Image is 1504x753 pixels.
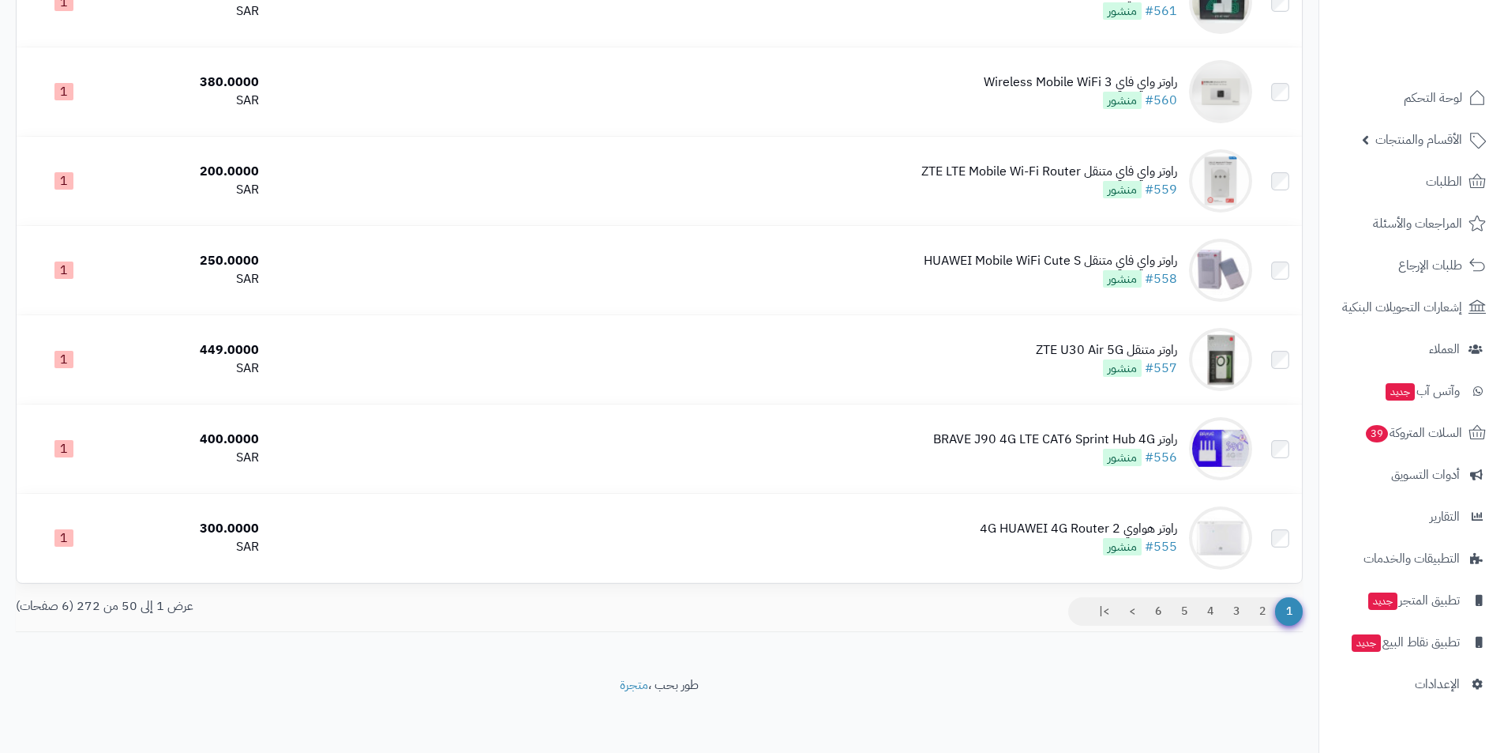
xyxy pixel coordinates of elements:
[1329,205,1495,243] a: المراجعات والأسئلة
[118,73,259,92] div: 380.0000
[1223,597,1250,626] a: 3
[54,83,73,100] span: 1
[1429,338,1460,360] span: العملاء
[1119,597,1146,626] a: >
[1275,597,1303,626] span: 1
[54,529,73,547] span: 1
[1342,296,1462,318] span: إشعارات التحويلات البنكية
[1329,288,1495,326] a: إشعارات التحويلات البنكية
[118,2,259,21] div: SAR
[1145,359,1177,378] a: #557
[1145,269,1177,288] a: #558
[921,163,1177,181] div: راوتر واي فاي متنقل ZTE LTE Mobile Wi-Fi Router
[1329,498,1495,536] a: التقارير
[1415,673,1460,695] span: الإعدادات
[620,676,648,695] a: متجرة
[1145,448,1177,467] a: #556
[1373,213,1462,235] span: المراجعات والأسئلة
[1397,37,1489,70] img: logo-2.png
[1103,2,1142,20] span: منشور
[1329,540,1495,578] a: التطبيقات والخدمات
[1103,449,1142,466] span: منشور
[4,597,659,616] div: عرض 1 إلى 50 من 272 (6 صفحات)
[1145,91,1177,110] a: #560
[1036,341,1177,360] div: راوتر متنقل ZTE U30 Air 5G
[1189,239,1252,302] img: راوتر واي فاي متنقل HUAWEI Mobile WiFi Cute S
[1329,582,1495,619] a: تطبيق المتجرجديد
[933,431,1177,449] div: راوتر BRAVE J90 4G LTE CAT6 Sprint Hub 4G
[1145,597,1172,626] a: 6
[1249,597,1276,626] a: 2
[924,252,1177,270] div: راوتر واي فاي متنقل HUAWEI Mobile WiFi Cute S
[54,172,73,190] span: 1
[1398,254,1462,277] span: طلبات الإرجاع
[118,520,259,538] div: 300.0000
[118,431,259,449] div: 400.0000
[54,262,73,279] span: 1
[1329,372,1495,410] a: وآتس آبجديد
[1189,60,1252,123] img: راوتر واي فاي Wireless Mobile WiFi 3
[1386,383,1415,401] span: جديد
[1352,634,1381,652] span: جديد
[1145,537,1177,556] a: #555
[1189,328,1252,391] img: راوتر متنقل ZTE U30 Air 5G
[1329,163,1495,201] a: الطلبات
[118,181,259,199] div: SAR
[1103,92,1142,109] span: منشور
[118,270,259,288] div: SAR
[54,440,73,457] span: 1
[1366,425,1389,442] span: 39
[1329,79,1495,117] a: لوحة التحكم
[118,538,259,556] div: SAR
[118,252,259,270] div: 250.0000
[118,360,259,378] div: SAR
[118,341,259,360] div: 449.0000
[1426,171,1462,193] span: الطلبات
[1171,597,1198,626] a: 5
[1103,270,1142,288] span: منشور
[984,73,1177,92] div: راوتر واي فاي Wireless Mobile WiFi 3
[1145,180,1177,199] a: #559
[1189,149,1252,213] img: راوتر واي فاي متنقل ZTE LTE Mobile Wi-Fi Router
[1430,506,1460,528] span: التقارير
[118,163,259,181] div: 200.0000
[1197,597,1224,626] a: 4
[1329,330,1495,368] a: العملاء
[1375,129,1462,151] span: الأقسام والمنتجات
[1103,538,1142,555] span: منشور
[980,520,1177,538] div: راوتر هواوي 4G HUAWEI 4G Router 2
[1404,87,1462,109] span: لوحة التحكم
[1189,506,1252,570] img: راوتر هواوي 4G HUAWEI 4G Router 2
[1363,548,1460,570] span: التطبيقات والخدمات
[1145,2,1177,21] a: #561
[1329,665,1495,703] a: الإعدادات
[1089,597,1120,626] a: >|
[118,92,259,110] div: SAR
[1103,360,1142,377] span: منشور
[1350,631,1460,653] span: تطبيق نقاط البيع
[1329,247,1495,284] a: طلبات الإرجاع
[1368,593,1397,610] span: جديد
[1103,181,1142,198] span: منشور
[1367,589,1460,612] span: تطبيق المتجر
[1329,414,1495,452] a: السلات المتروكة39
[1364,422,1462,444] span: السلات المتروكة
[1189,417,1252,480] img: راوتر BRAVE J90 4G LTE CAT6 Sprint Hub 4G
[1391,464,1460,486] span: أدوات التسويق
[1329,456,1495,494] a: أدوات التسويق
[1329,623,1495,661] a: تطبيق نقاط البيعجديد
[1384,380,1460,402] span: وآتس آب
[54,351,73,368] span: 1
[118,449,259,467] div: SAR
